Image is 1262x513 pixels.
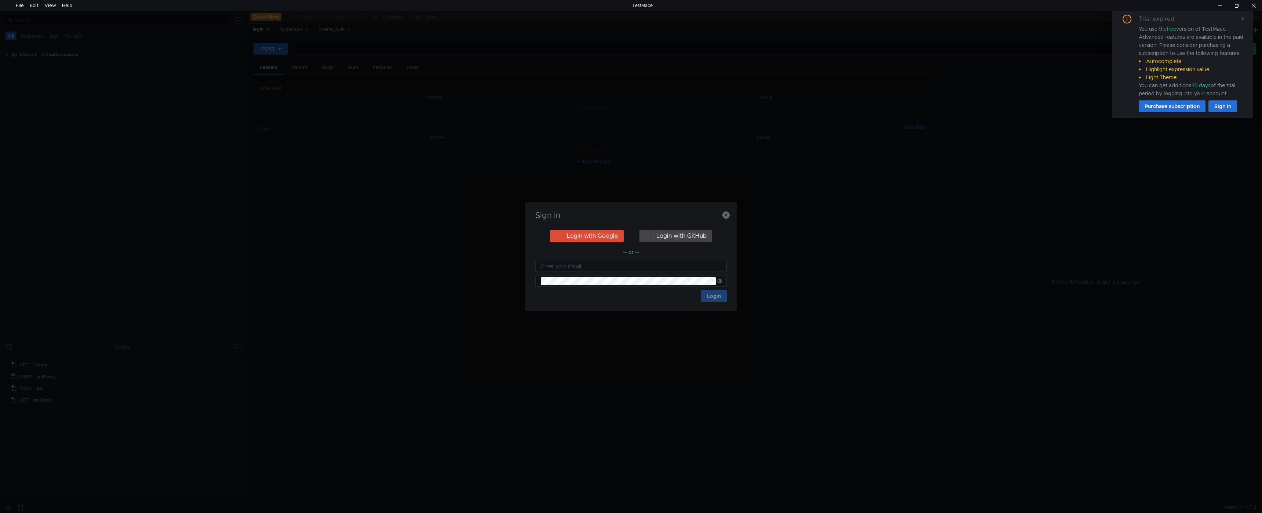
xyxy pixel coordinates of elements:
[1139,15,1183,23] div: Trial expired
[541,262,722,270] input: Enter your Email
[535,248,727,256] div: — or —
[1139,81,1244,97] div: You can get additional of the trial period by logging into your account.
[1139,100,1206,112] button: Purchase subscription
[1139,25,1244,97] div: You use the version of TestMace. Advanced features are available in the paid version. Please cons...
[550,230,624,242] button: Login with Google
[1139,57,1244,65] li: Autocomplete
[1208,100,1237,112] button: Sign in
[1167,26,1176,32] span: free
[1139,73,1244,81] li: Light Theme
[1139,65,1244,73] li: Highlight expression value
[639,230,712,242] button: Login with GitHub
[534,211,728,220] h3: Sign in
[1193,82,1211,89] span: 15 days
